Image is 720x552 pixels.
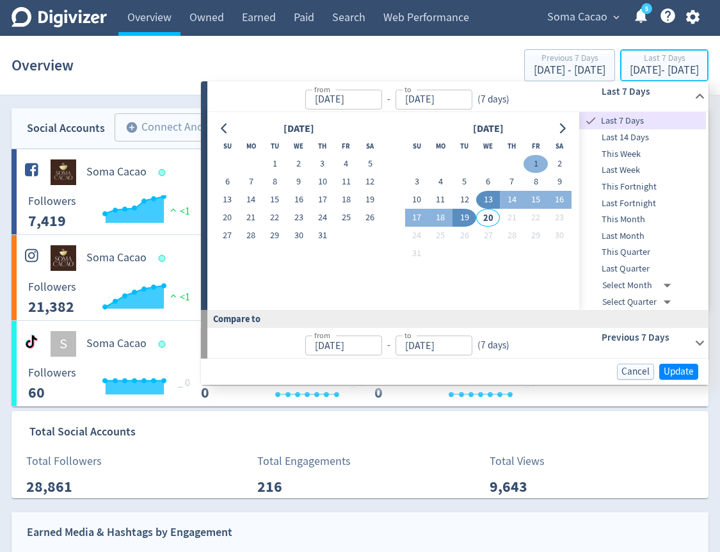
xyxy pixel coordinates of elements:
th: Tuesday [263,137,287,155]
img: Soma Cacao undefined [51,245,76,271]
button: 1 [263,155,287,173]
button: 14 [239,191,263,209]
button: 5 [452,173,476,191]
button: 2 [287,155,310,173]
img: positive-performance.svg [167,205,180,215]
button: 22 [263,209,287,227]
th: Saturday [548,137,572,155]
th: Tuesday [452,137,476,155]
button: 7 [500,173,524,191]
h1: Overview [12,45,74,86]
button: 18 [334,191,358,209]
button: 25 [429,227,452,245]
th: Sunday [216,137,239,155]
button: 11 [334,173,358,191]
div: Last Month [579,228,706,245]
th: Thursday [500,137,524,155]
button: 10 [405,191,429,209]
th: Monday [239,137,263,155]
button: Cancel [617,364,654,380]
h5: Soma Cacao [86,165,147,180]
span: Last 14 Days [579,131,706,145]
svg: Engagements 0 [195,367,387,401]
span: Last Quarter [579,262,706,276]
button: 11 [429,191,452,209]
h6: Last 7 Days [602,84,689,99]
button: 27 [476,227,500,245]
span: add_circle [125,121,138,134]
button: 15 [263,191,287,209]
label: from [314,84,330,95]
div: Social Accounts [27,119,105,138]
div: ( 7 days ) [472,338,509,353]
button: 24 [405,227,429,245]
button: 15 [524,191,547,209]
div: This Quarter [579,244,706,261]
div: Select Quarter [602,294,676,311]
button: Go to next month [553,120,572,138]
span: _ 0% [178,377,198,389]
button: 3 [405,173,429,191]
div: from-to(7 days)Last 7 Days [207,112,708,310]
button: Soma Cacao [543,7,623,28]
button: 13 [216,191,239,209]
a: Soma Cacao undefinedSoma Cacao Followers --- Followers 7,419 <1% Engagements 10 Engagements 10 10... [12,149,708,234]
button: 10 [310,173,334,191]
button: 12 [452,191,476,209]
button: 16 [548,191,572,209]
button: 22 [524,209,547,227]
label: from [314,330,330,341]
div: Total Social Accounts [29,411,714,453]
button: Update [659,364,698,380]
button: 7 [239,173,263,191]
a: 5 [641,3,652,14]
th: Thursday [310,137,334,155]
button: 4 [334,155,358,173]
div: Last Week [579,162,706,179]
div: from-to(7 days)Last 7 Days [207,81,708,112]
span: This Month [579,213,706,227]
th: Sunday [405,137,429,155]
th: Saturday [358,137,382,155]
span: <1% [167,205,198,218]
button: 3 [310,155,334,173]
label: to [404,330,412,341]
span: Soma Cacao [547,7,607,28]
button: 21 [500,209,524,227]
button: 29 [263,227,287,245]
span: <1% [167,291,198,304]
span: Last Month [579,229,706,243]
div: Last Fortnight [579,195,706,212]
div: [DATE] - [DATE] [534,65,605,76]
div: Select Month [602,277,676,294]
button: Go to previous month [216,120,234,138]
button: Connect Another Account [115,113,276,142]
button: Previous 7 Days[DATE] - [DATE] [524,49,615,81]
button: 19 [358,191,382,209]
span: Data last synced: 20 Aug 2025, 9:01am (AEST) [159,341,170,348]
svg: Followers --- [22,367,214,401]
div: Last 7 Days [630,54,699,65]
button: 31 [405,245,429,263]
div: Earned Media & Hashtags by Engagement [27,523,232,542]
svg: Engagements 10 [195,195,387,229]
span: Data last synced: 20 Aug 2025, 6:02am (AEST) [159,169,170,176]
button: 8 [524,173,547,191]
button: 23 [287,209,310,227]
div: [DATE] [469,120,508,138]
span: expand_more [611,12,622,23]
p: 216 [257,475,331,498]
div: S [51,331,76,357]
p: 28,861 [26,475,100,498]
th: Friday [524,137,547,155]
p: Total Views [490,453,563,470]
button: 18 [429,209,452,227]
div: This Fortnight [579,179,706,195]
div: [DATE] [280,120,318,138]
button: 12 [358,173,382,191]
button: 23 [548,209,572,227]
button: 28 [239,227,263,245]
div: Last 14 Days [579,129,706,146]
button: 24 [310,209,334,227]
button: 4 [429,173,452,191]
